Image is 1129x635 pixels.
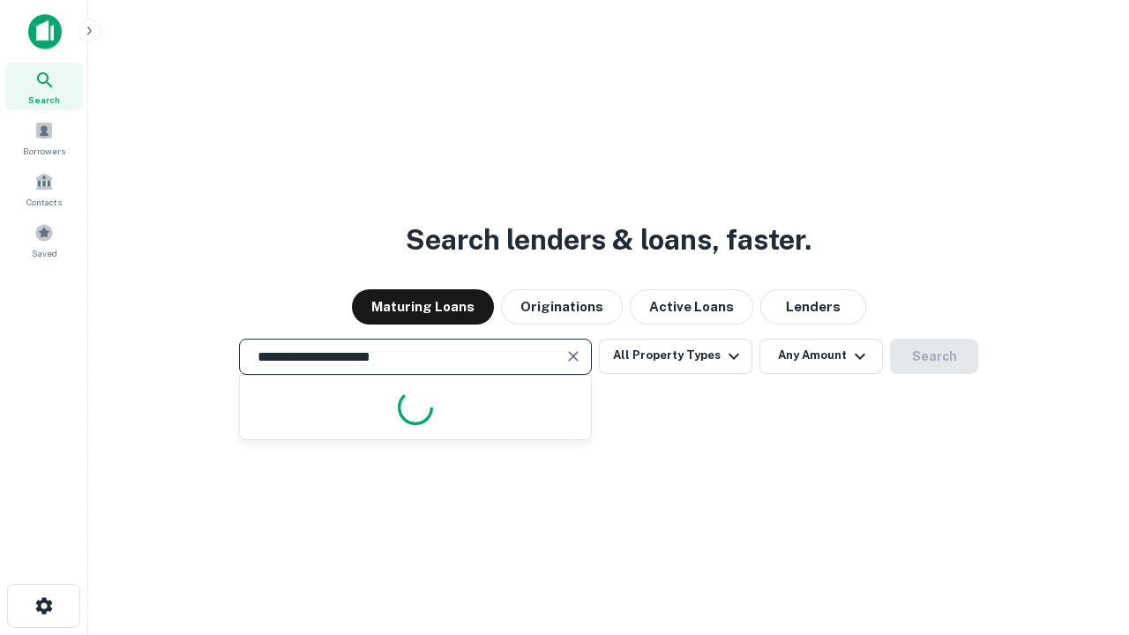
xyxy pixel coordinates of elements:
[352,289,494,325] button: Maturing Loans
[32,246,57,260] span: Saved
[760,289,866,325] button: Lenders
[26,195,62,209] span: Contacts
[28,14,62,49] img: capitalize-icon.png
[630,289,753,325] button: Active Loans
[5,63,83,110] a: Search
[759,339,883,374] button: Any Amount
[1041,494,1129,579] iframe: Chat Widget
[23,144,65,158] span: Borrowers
[599,339,752,374] button: All Property Types
[28,93,60,107] span: Search
[5,216,83,264] a: Saved
[561,344,586,369] button: Clear
[406,219,811,261] h3: Search lenders & loans, faster.
[501,289,623,325] button: Originations
[5,165,83,213] a: Contacts
[5,114,83,161] a: Borrowers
